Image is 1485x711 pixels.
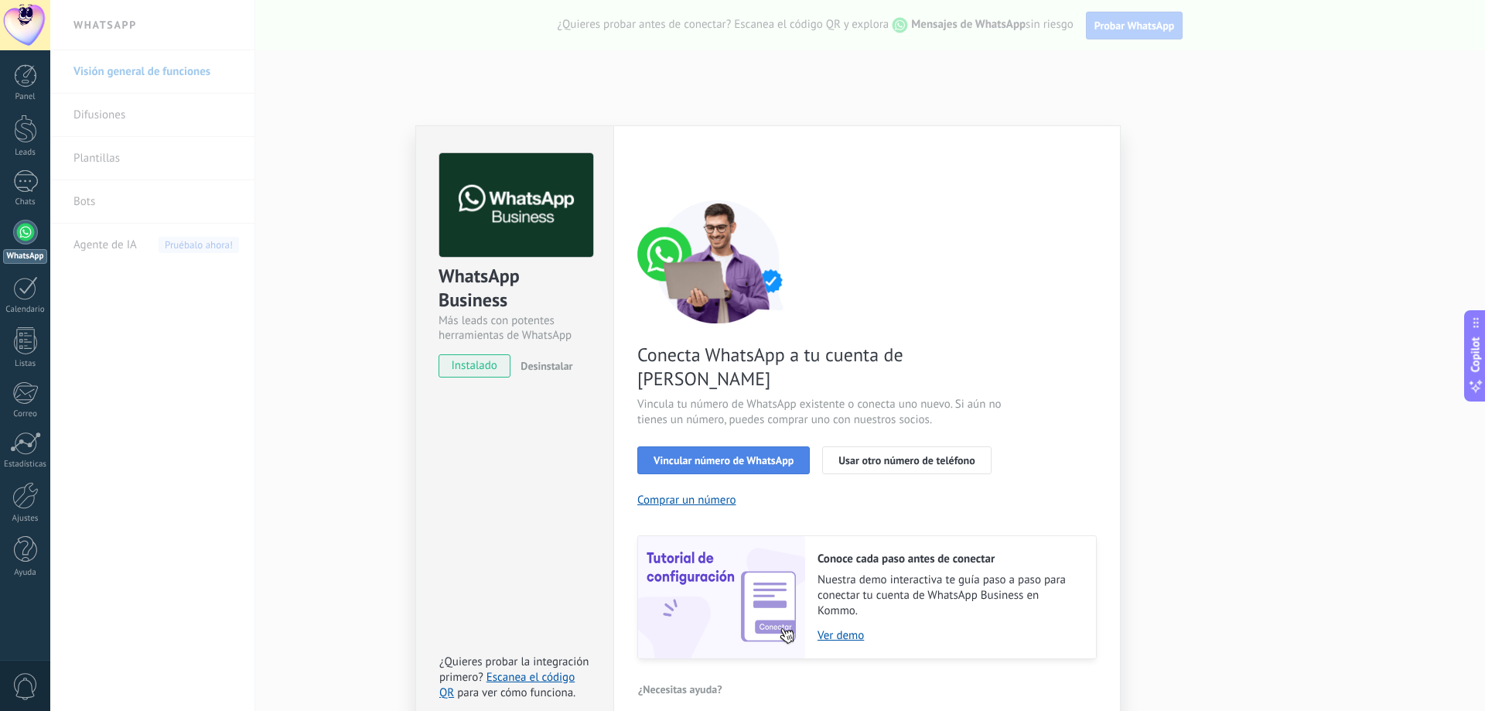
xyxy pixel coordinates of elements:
[439,354,510,378] span: instalado
[3,514,48,524] div: Ajustes
[3,197,48,207] div: Chats
[822,446,991,474] button: Usar otro número de teléfono
[3,409,48,419] div: Correo
[439,153,593,258] img: logo_main.png
[457,685,575,700] span: para ver cómo funciona.
[439,670,575,700] a: Escanea el código QR
[439,313,591,343] div: Más leads con potentes herramientas de WhatsApp
[3,92,48,102] div: Panel
[818,628,1080,643] a: Ver demo
[1468,337,1483,372] span: Copilot
[637,200,800,323] img: connect number
[3,249,47,264] div: WhatsApp
[439,655,589,685] span: ¿Quieres probar la integración primero?
[637,678,723,701] button: ¿Necesitas ayuda?
[654,455,794,466] span: Vincular número de WhatsApp
[637,343,1005,391] span: Conecta WhatsApp a tu cuenta de [PERSON_NAME]
[818,552,1080,566] h2: Conoce cada paso antes de conectar
[514,354,572,378] button: Desinstalar
[818,573,1080,619] span: Nuestra demo interactiva te guía paso a paso para conectar tu cuenta de WhatsApp Business en Kommo.
[3,148,48,158] div: Leads
[3,305,48,315] div: Calendario
[3,460,48,470] div: Estadísticas
[3,568,48,578] div: Ayuda
[637,446,810,474] button: Vincular número de WhatsApp
[638,684,722,695] span: ¿Necesitas ayuda?
[439,264,591,313] div: WhatsApp Business
[521,359,572,373] span: Desinstalar
[3,359,48,369] div: Listas
[637,493,736,508] button: Comprar un número
[838,455,975,466] span: Usar otro número de teléfono
[637,397,1005,428] span: Vincula tu número de WhatsApp existente o conecta uno nuevo. Si aún no tienes un número, puedes c...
